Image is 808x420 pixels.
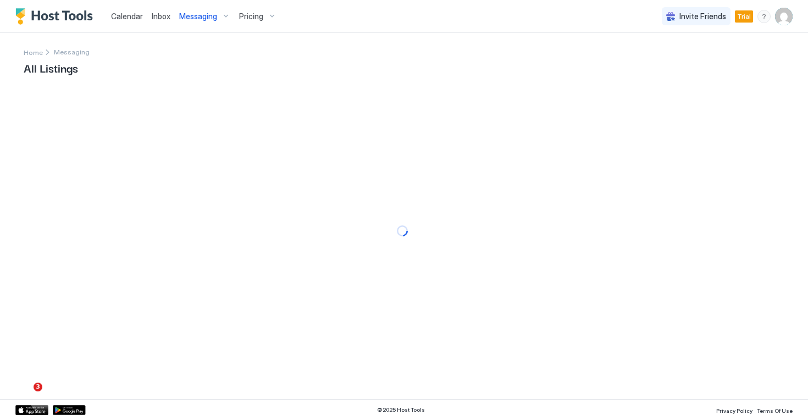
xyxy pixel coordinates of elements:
a: Google Play Store [53,405,86,415]
a: Host Tools Logo [15,8,98,25]
iframe: Intercom live chat [11,383,37,409]
div: User profile [775,8,793,25]
span: Breadcrumb [54,48,90,56]
div: menu [757,10,771,23]
a: Inbox [152,10,170,22]
span: 3 [34,383,42,391]
span: Terms Of Use [757,407,793,414]
a: Calendar [111,10,143,22]
span: Calendar [111,12,143,21]
div: Breadcrumb [24,46,43,58]
span: Home [24,48,43,57]
div: loading [397,225,408,236]
span: All Listings [24,59,784,76]
span: Messaging [179,12,217,21]
a: App Store [15,405,48,415]
span: Trial [737,12,751,21]
span: © 2025 Host Tools [377,406,425,413]
span: Pricing [239,12,263,21]
span: Inbox [152,12,170,21]
a: Privacy Policy [716,404,752,416]
span: Privacy Policy [716,407,752,414]
a: Home [24,46,43,58]
span: Invite Friends [679,12,726,21]
a: Terms Of Use [757,404,793,416]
